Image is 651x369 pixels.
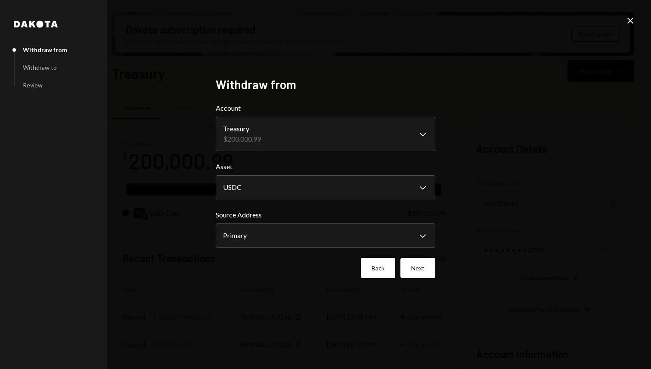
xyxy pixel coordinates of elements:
button: Source Address [216,223,435,248]
label: Asset [216,161,435,172]
button: Asset [216,175,435,199]
button: Account [216,117,435,151]
div: Review [23,81,43,89]
div: Withdraw to [23,64,57,71]
label: Account [216,103,435,113]
label: Source Address [216,210,435,220]
div: Withdraw from [23,46,67,53]
h2: Withdraw from [216,76,435,93]
button: Back [361,258,395,278]
button: Next [400,258,435,278]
